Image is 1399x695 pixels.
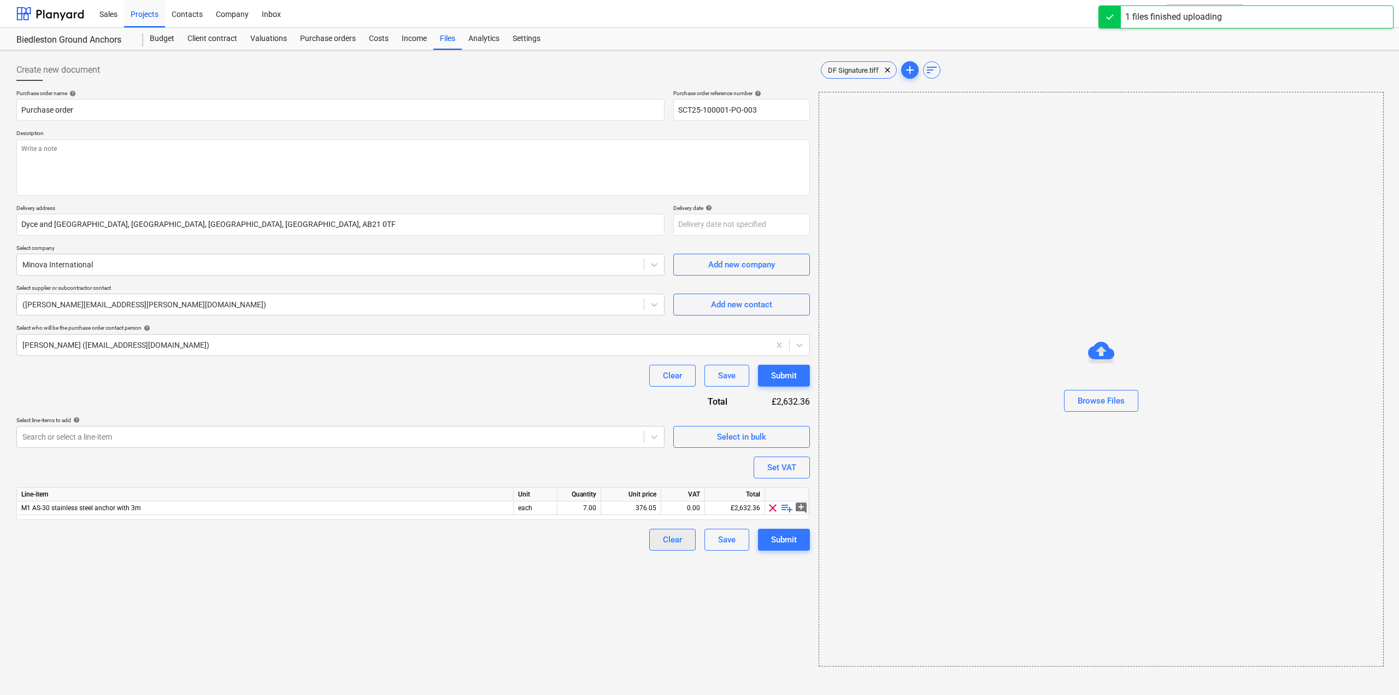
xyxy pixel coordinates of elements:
[16,205,665,214] p: Delivery address
[506,28,547,50] a: Settings
[711,297,772,312] div: Add new contact
[16,90,665,97] div: Purchase order name
[673,426,810,448] button: Select in bulk
[433,28,462,50] a: Files
[16,99,665,121] input: Document name
[673,99,810,121] input: Reference number
[181,28,244,50] a: Client contract
[21,504,141,512] span: M1 AS-30 stainless steel anchor with 3m
[1078,394,1125,408] div: Browse Files
[1064,390,1138,412] button: Browse Files
[16,130,810,139] p: Description
[771,369,797,383] div: Submit
[16,324,810,331] div: Select who will be the purchase order contact person
[704,529,749,551] button: Save
[663,369,682,383] div: Clear
[704,365,749,387] button: Save
[514,488,557,501] div: Unit
[673,254,810,276] button: Add new company
[661,488,705,501] div: VAT
[754,457,810,478] button: Set VAT
[903,63,916,77] span: add
[1344,643,1399,695] iframe: Chat Widget
[649,365,696,387] button: Clear
[795,501,808,515] span: add_comment
[362,28,395,50] a: Costs
[767,460,796,475] div: Set VAT
[601,488,661,501] div: Unit price
[649,529,696,551] button: Clear
[705,501,765,515] div: £2,632.36
[925,63,938,77] span: sort
[881,63,894,77] span: clear
[293,28,362,50] a: Purchase orders
[673,90,810,97] div: Purchase order reference number
[17,488,514,501] div: Line-item
[562,501,596,515] div: 7.00
[514,501,557,515] div: each
[819,92,1384,667] div: Browse Files
[673,214,810,236] input: Delivery date not specified
[16,417,665,424] div: Select line-items to add
[718,369,736,383] div: Save
[703,205,712,211] span: help
[663,533,682,547] div: Clear
[16,284,665,294] p: Select supplier or subcontractor contact
[708,258,775,272] div: Add new company
[758,529,810,551] button: Submit
[16,244,665,254] p: Select company
[16,34,130,46] div: Biedleston Ground Anchors
[718,533,736,547] div: Save
[557,488,601,501] div: Quantity
[666,501,700,515] div: 0.00
[1125,10,1222,24] div: 1 files finished uploading
[673,205,810,212] div: Delivery date
[766,501,779,515] span: clear
[244,28,293,50] a: Valuations
[71,417,80,423] span: help
[143,28,181,50] a: Budget
[705,488,765,501] div: Total
[821,66,885,74] span: DF Signature.tiff
[745,395,809,408] div: £2,632.36
[668,395,745,408] div: Total
[67,90,76,97] span: help
[717,430,766,444] div: Select in bulk
[606,501,656,515] div: 376.05
[673,294,810,316] button: Add new contact
[758,365,810,387] button: Submit
[462,28,506,50] a: Analytics
[395,28,433,50] a: Income
[16,63,100,77] span: Create new document
[16,214,665,236] input: Delivery address
[753,90,761,97] span: help
[821,61,897,79] div: DF Signature.tiff
[780,501,793,515] span: playlist_add
[142,325,150,331] span: help
[771,533,797,547] div: Submit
